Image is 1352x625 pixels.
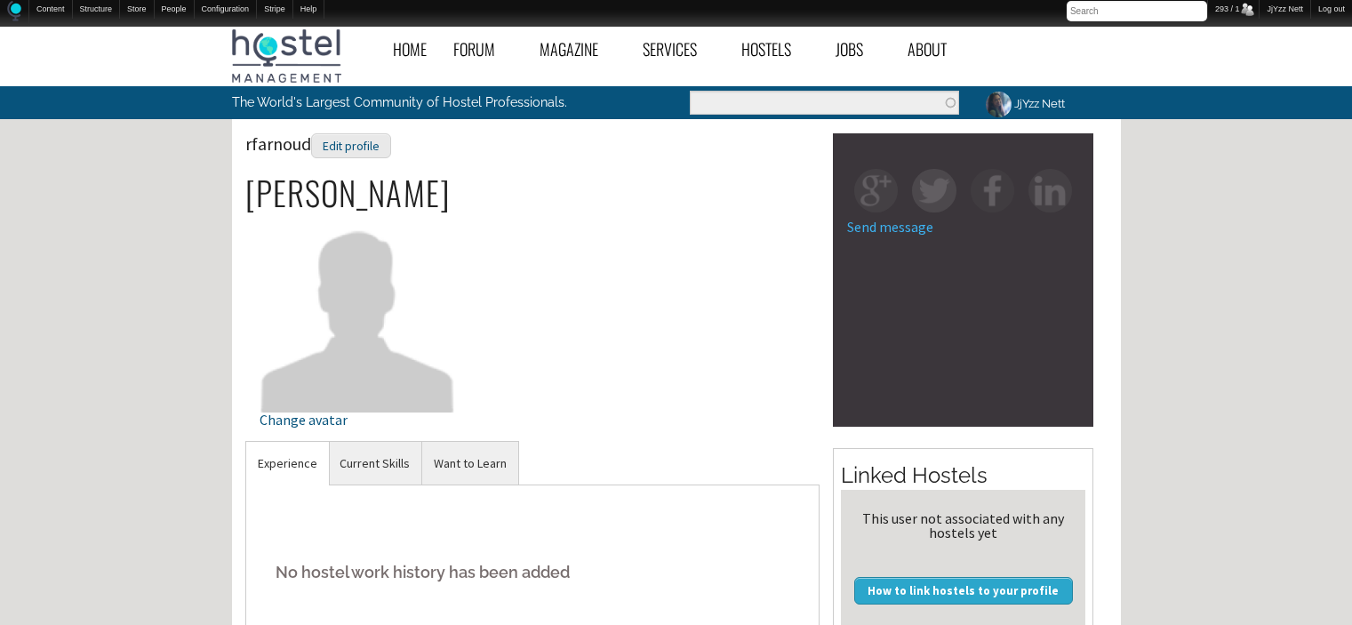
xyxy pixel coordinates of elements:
[1067,1,1207,21] input: Search
[629,29,728,69] a: Services
[728,29,822,69] a: Hostels
[245,174,820,212] h2: [PERSON_NAME]
[380,29,440,69] a: Home
[260,303,456,427] a: Change avatar
[894,29,978,69] a: About
[260,413,456,427] div: Change avatar
[422,442,518,485] a: Want to Learn
[847,218,933,236] a: Send message
[260,215,456,412] img: rfarnoud's picture
[1028,169,1072,212] img: in-square.png
[972,86,1076,121] a: JjYzz Nett
[848,511,1078,540] div: This user not associated with any hostels yet
[311,132,391,155] a: Edit profile
[971,169,1014,212] img: fb-square.png
[912,169,956,212] img: tw-square.png
[311,133,391,159] div: Edit profile
[260,545,806,599] h5: No hostel work history has been added
[822,29,894,69] a: Jobs
[328,442,421,485] a: Current Skills
[7,1,21,21] img: Home
[232,86,603,118] p: The World's Largest Community of Hostel Professionals.
[245,132,391,155] span: rfarnoud
[854,577,1073,604] a: How to link hostels to your profile
[841,461,1085,491] h2: Linked Hostels
[232,29,341,83] img: Hostel Management Home
[983,89,1014,120] img: JjYzz Nett's picture
[526,29,629,69] a: Magazine
[854,169,898,212] img: gp-square.png
[690,91,959,115] input: Enter the terms you wish to search for.
[440,29,526,69] a: Forum
[246,442,329,485] a: Experience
